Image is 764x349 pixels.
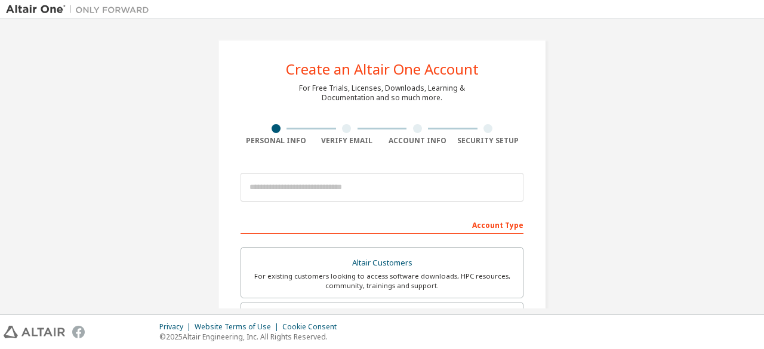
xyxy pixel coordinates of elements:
[241,215,523,234] div: Account Type
[159,322,195,332] div: Privacy
[312,136,383,146] div: Verify Email
[286,62,479,76] div: Create an Altair One Account
[195,322,282,332] div: Website Terms of Use
[248,255,516,271] div: Altair Customers
[453,136,524,146] div: Security Setup
[4,326,65,338] img: altair_logo.svg
[241,136,312,146] div: Personal Info
[282,322,344,332] div: Cookie Consent
[299,84,465,103] div: For Free Trials, Licenses, Downloads, Learning & Documentation and so much more.
[382,136,453,146] div: Account Info
[159,332,344,342] p: © 2025 Altair Engineering, Inc. All Rights Reserved.
[248,271,516,291] div: For existing customers looking to access software downloads, HPC resources, community, trainings ...
[72,326,85,338] img: facebook.svg
[6,4,155,16] img: Altair One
